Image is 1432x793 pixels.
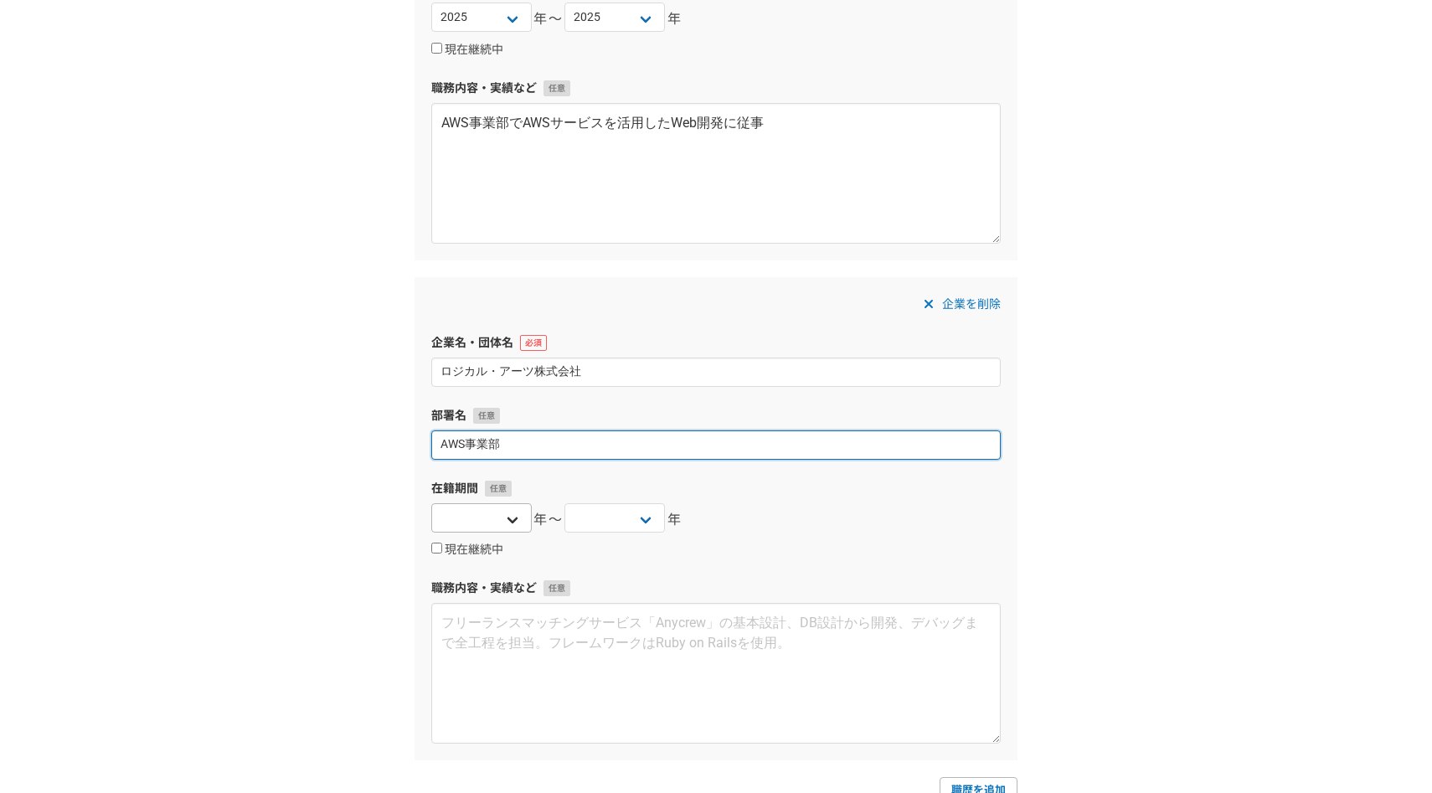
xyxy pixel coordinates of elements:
label: 現在継続中 [431,543,503,558]
span: 年 [667,510,683,530]
label: 企業名・団体名 [431,334,1001,352]
input: 現在継続中 [431,43,442,54]
label: 部署名 [431,407,1001,425]
span: 年 [667,9,683,29]
input: 開発2部 [431,430,1001,460]
input: 現在継続中 [431,543,442,554]
label: 職務内容・実績など [431,80,1001,97]
input: エニィクルー株式会社 [431,358,1001,387]
span: 年〜 [533,510,563,530]
label: 職務内容・実績など [431,579,1001,597]
span: 年〜 [533,9,563,29]
span: 企業を削除 [942,294,1001,314]
label: 在籍期間 [431,480,1001,497]
label: 現在継続中 [431,43,503,58]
